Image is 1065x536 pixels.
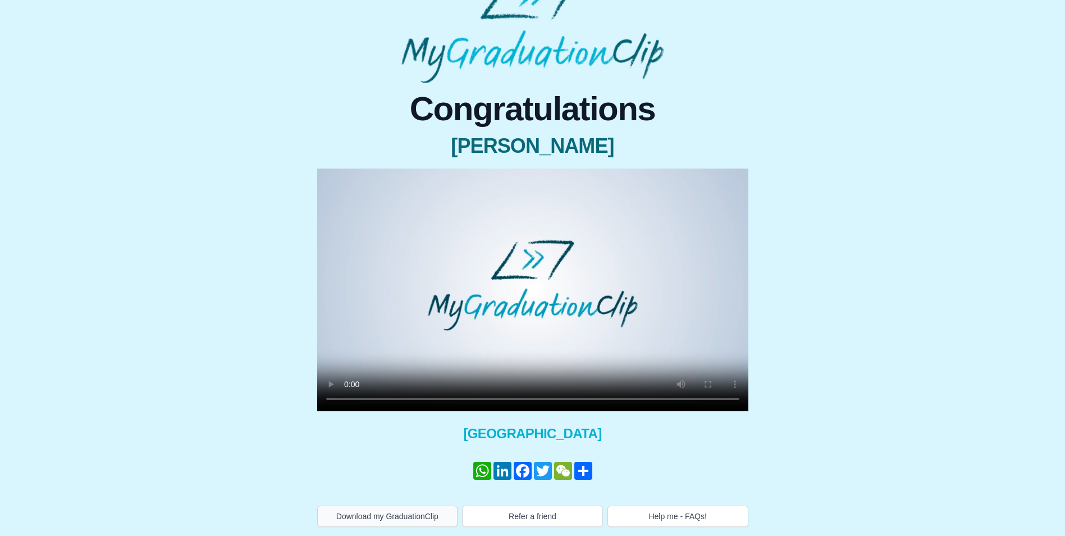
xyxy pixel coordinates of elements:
[573,462,593,480] a: Share
[472,462,492,480] a: WhatsApp
[317,92,748,126] span: Congratulations
[513,462,533,480] a: Facebook
[607,506,748,527] button: Help me - FAQs!
[492,462,513,480] a: LinkedIn
[553,462,573,480] a: WeChat
[317,506,458,527] button: Download my GraduationClip
[533,462,553,480] a: Twitter
[317,135,748,157] span: [PERSON_NAME]
[317,425,748,443] span: [GEOGRAPHIC_DATA]
[462,506,603,527] button: Refer a friend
